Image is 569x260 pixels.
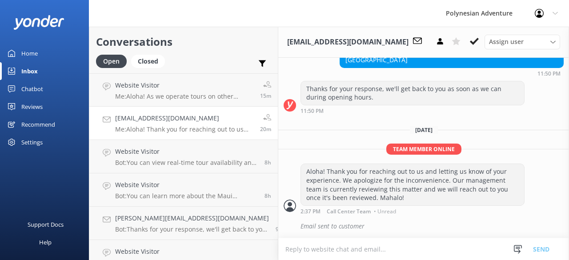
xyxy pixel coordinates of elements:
[301,164,524,205] div: Aloha! Thank you for reaching out to us and letting us know of your experience. We apologize for ...
[21,116,55,133] div: Recommend
[410,126,438,134] span: [DATE]
[115,247,255,256] h4: Website Visitor
[260,92,271,100] span: Aug 20 2025 02:42pm (UTC -10:00) Pacific/Honolulu
[89,173,278,207] a: Website VisitorBot:You can learn more about the Maui Haleakala Sunset Tour, which includes round-...
[21,98,43,116] div: Reviews
[115,159,258,167] p: Bot: You can view real-time tour availability and book your Polynesian Adventure online at [URL][...
[96,56,131,66] a: Open
[115,125,253,133] p: Me: Aloha! Thank you for reaching out to us and letting us know of your experience. We apologize ...
[301,108,324,114] strong: 11:50 PM
[115,180,258,190] h4: Website Visitor
[96,33,271,50] h2: Conversations
[115,92,253,100] p: Me: Aloha! As we operate tours on other neighbor islands can you please confirm which island you ...
[276,225,282,233] span: Aug 20 2025 05:55am (UTC -10:00) Pacific/Honolulu
[301,208,525,214] div: Aug 20 2025 02:37pm (UTC -10:00) Pacific/Honolulu
[537,71,561,76] strong: 11:50 PM
[264,159,271,166] span: Aug 20 2025 06:22am (UTC -10:00) Pacific/Honolulu
[489,37,524,47] span: Assign user
[115,113,253,123] h4: [EMAIL_ADDRESS][DOMAIN_NAME]
[89,140,278,173] a: Website VisitorBot:You can view real-time tour availability and book your Polynesian Adventure on...
[115,80,253,90] h4: Website Visitor
[260,125,271,133] span: Aug 20 2025 02:37pm (UTC -10:00) Pacific/Honolulu
[39,233,52,251] div: Help
[13,15,64,30] img: yonder-white-logo.png
[287,36,409,48] h3: [EMAIL_ADDRESS][DOMAIN_NAME]
[21,80,43,98] div: Chatbot
[485,35,560,49] div: Assign User
[386,144,461,155] span: Team member online
[96,55,127,68] div: Open
[301,209,321,214] strong: 2:37 PM
[115,147,258,156] h4: Website Visitor
[301,108,525,114] div: Aug 19 2025 11:50pm (UTC -10:00) Pacific/Honolulu
[327,209,371,214] span: Call Center Team
[340,70,564,76] div: Aug 19 2025 11:50pm (UTC -10:00) Pacific/Honolulu
[374,209,396,214] span: • Unread
[89,207,278,240] a: [PERSON_NAME][EMAIL_ADDRESS][DOMAIN_NAME]Bot:Thanks for your response, we'll get back to you as s...
[301,81,524,105] div: Thanks for your response, we'll get back to you as soon as we can during opening hours.
[115,225,269,233] p: Bot: Thanks for your response, we'll get back to you as soon as we can during opening hours.
[115,213,269,223] h4: [PERSON_NAME][EMAIL_ADDRESS][DOMAIN_NAME]
[89,73,278,107] a: Website VisitorMe:Aloha! As we operate tours on other neighbor islands can you please confirm whi...
[131,56,169,66] a: Closed
[89,107,278,140] a: [EMAIL_ADDRESS][DOMAIN_NAME]Me:Aloha! Thank you for reaching out to us and letting us know of you...
[264,192,271,200] span: Aug 20 2025 06:21am (UTC -10:00) Pacific/Honolulu
[21,62,38,80] div: Inbox
[301,219,564,234] div: Email sent to customer
[21,133,43,151] div: Settings
[115,192,258,200] p: Bot: You can learn more about the Maui Haleakala Sunset Tour, which includes round-trip transport...
[284,219,564,234] div: 2025-08-21T00:40:22.352
[21,44,38,62] div: Home
[28,216,64,233] div: Support Docs
[131,55,165,68] div: Closed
